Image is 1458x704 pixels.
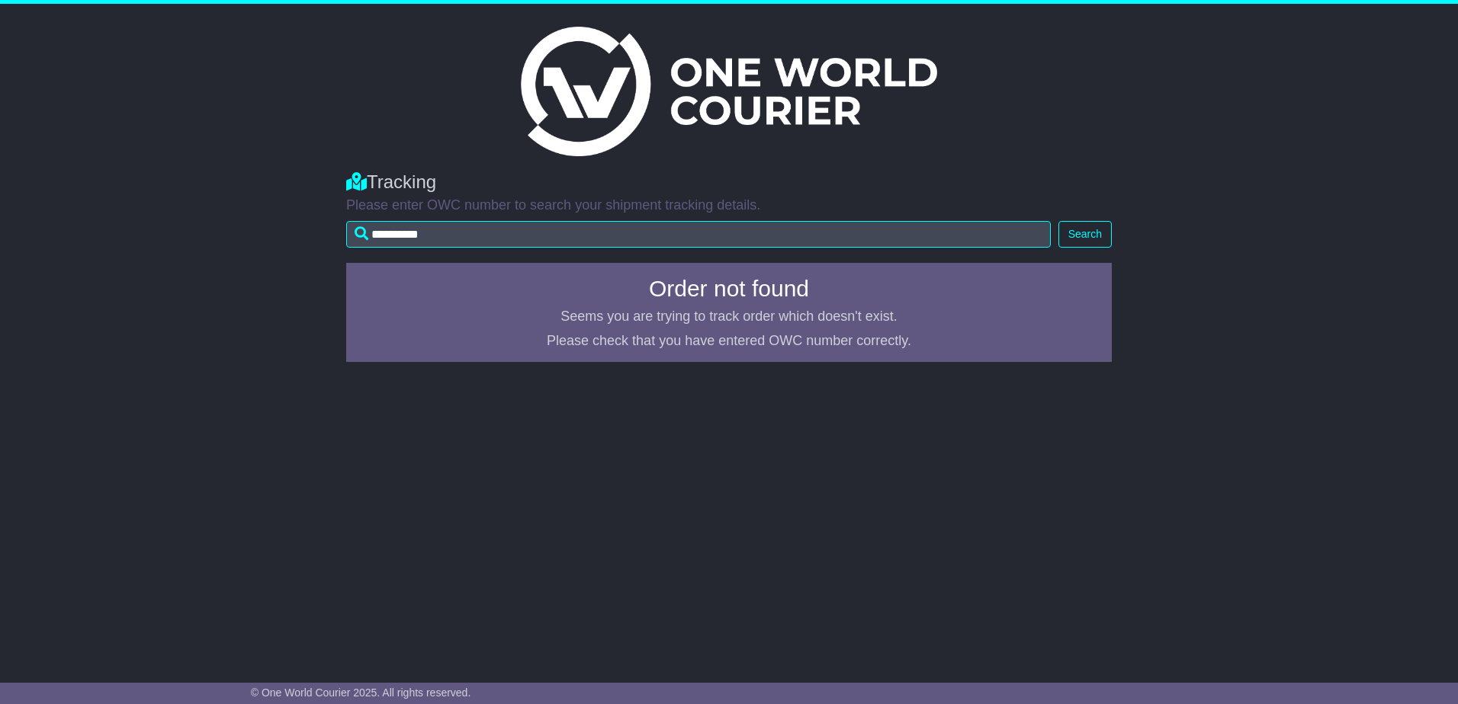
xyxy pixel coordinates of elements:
[346,197,1112,214] p: Please enter OWC number to search your shipment tracking details.
[1058,221,1112,248] button: Search
[355,333,1103,350] p: Please check that you have entered OWC number correctly.
[355,309,1103,325] p: Seems you are trying to track order which doesn't exist.
[521,27,937,156] img: Light
[346,171,1112,194] div: Tracking
[251,686,471,699] span: © One World Courier 2025. All rights reserved.
[355,276,1103,301] h4: Order not found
